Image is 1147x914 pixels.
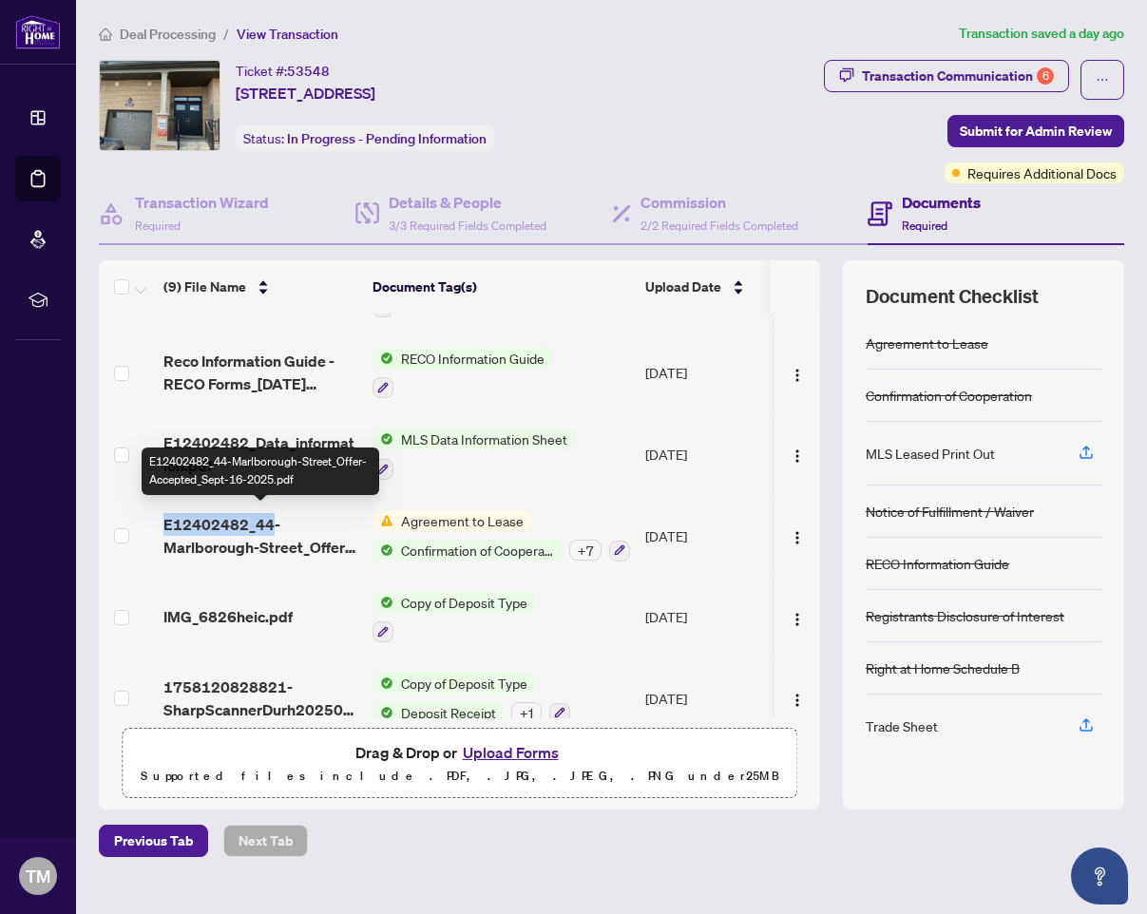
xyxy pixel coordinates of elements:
[373,540,393,561] img: Status Icon
[645,276,721,297] span: Upload Date
[26,863,50,889] span: TM
[389,219,546,233] span: 3/3 Required Fields Completed
[790,368,805,383] img: Logo
[163,276,246,297] span: (9) File Name
[373,673,570,724] button: Status IconCopy of Deposit TypeStatus IconDeposit Receipt+1
[866,501,1034,522] div: Notice of Fulfillment / Waiver
[99,825,208,857] button: Previous Tab
[640,219,798,233] span: 2/2 Required Fields Completed
[373,592,535,643] button: Status IconCopy of Deposit Type
[373,510,393,531] img: Status Icon
[15,14,61,49] img: logo
[511,702,542,723] div: + 1
[640,191,798,214] h4: Commission
[782,521,812,551] button: Logo
[114,826,193,856] span: Previous Tab
[389,191,546,214] h4: Details & People
[163,431,357,477] span: E12402482_Data_information.pdf
[393,702,504,723] span: Deposit Receipt
[134,765,785,788] p: Supported files include .PDF, .JPG, .JPEG, .PNG under 25 MB
[287,130,487,147] span: In Progress - Pending Information
[457,740,564,765] button: Upload Forms
[135,191,269,214] h4: Transaction Wizard
[947,115,1124,147] button: Submit for Admin Review
[373,348,552,399] button: Status IconRECO Information Guide
[393,428,575,449] span: MLS Data Information Sheet
[142,447,379,495] div: E12402482_44-Marlborough-Street_Offer-Accepted_Sept-16-2025.pdf
[790,612,805,627] img: Logo
[866,605,1064,626] div: Registrants Disclosure of Interest
[782,357,812,388] button: Logo
[373,592,393,613] img: Status Icon
[393,592,535,613] span: Copy of Deposit Type
[638,333,767,414] td: [DATE]
[638,657,767,739] td: [DATE]
[866,657,1020,678] div: Right at Home Schedule B
[638,260,767,314] th: Upload Date
[1096,73,1109,86] span: ellipsis
[163,676,357,721] span: 1758120828821-SharpScannerDurh20250917094852.pdf
[135,219,181,233] span: Required
[223,23,229,45] li: /
[123,729,796,799] span: Drag & Drop orUpload FormsSupported files include .PDF, .JPG, .JPEG, .PNG under25MB
[767,260,928,314] th: Status
[236,60,330,82] div: Ticket #:
[393,510,531,531] span: Agreement to Lease
[236,82,375,105] span: [STREET_ADDRESS]
[163,350,357,395] span: Reco Information Guide - RECO Forms_[DATE] 00_36_52.pdf
[393,540,562,561] span: Confirmation of Cooperation
[373,348,393,369] img: Status Icon
[902,219,947,233] span: Required
[373,428,393,449] img: Status Icon
[156,260,365,314] th: (9) File Name
[960,116,1112,146] span: Submit for Admin Review
[373,428,575,480] button: Status IconMLS Data Information Sheet
[782,439,812,469] button: Logo
[120,26,216,43] span: Deal Processing
[1037,67,1054,85] div: 6
[373,673,393,694] img: Status Icon
[365,260,638,314] th: Document Tag(s)
[237,26,338,43] span: View Transaction
[393,673,535,694] span: Copy of Deposit Type
[790,693,805,708] img: Logo
[638,413,767,495] td: [DATE]
[638,495,767,577] td: [DATE]
[100,61,220,150] img: IMG-E12402482_1.jpg
[287,63,330,80] span: 53548
[355,740,564,765] span: Drag & Drop or
[569,540,602,561] div: + 7
[866,385,1032,406] div: Confirmation of Cooperation
[824,60,1069,92] button: Transaction Communication6
[163,605,293,628] span: IMG_6826heic.pdf
[373,510,630,562] button: Status IconAgreement to LeaseStatus IconConfirmation of Cooperation+7
[790,530,805,545] img: Logo
[959,23,1124,45] article: Transaction saved a day ago
[638,577,767,658] td: [DATE]
[866,283,1039,310] span: Document Checklist
[163,513,357,559] span: E12402482_44-Marlborough-Street_Offer-Accepted_Sept-16-2025.pdf
[223,825,308,857] button: Next Tab
[393,348,552,369] span: RECO Information Guide
[967,162,1117,183] span: Requires Additional Docs
[866,553,1009,574] div: RECO Information Guide
[866,715,938,736] div: Trade Sheet
[782,683,812,714] button: Logo
[790,448,805,464] img: Logo
[1071,847,1128,904] button: Open asap
[373,702,393,723] img: Status Icon
[782,601,812,632] button: Logo
[866,333,988,353] div: Agreement to Lease
[236,125,494,151] div: Status:
[866,443,995,464] div: MLS Leased Print Out
[862,61,1054,91] div: Transaction Communication
[99,28,112,41] span: home
[902,191,981,214] h4: Documents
